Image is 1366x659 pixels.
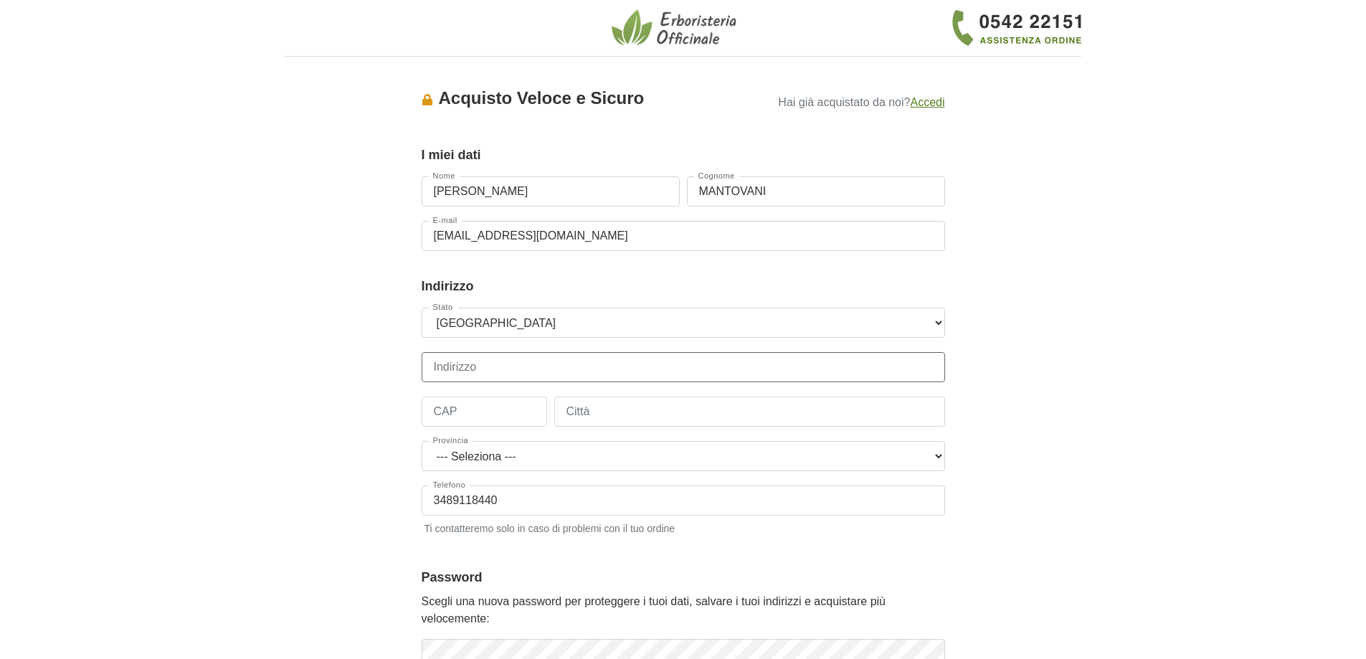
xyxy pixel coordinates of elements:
a: Accedi [910,96,944,108]
input: Nome [422,176,680,207]
label: Provincia [429,437,473,445]
label: Telefono [429,481,470,489]
input: Telefono [422,485,945,516]
input: Città [554,397,945,427]
input: E-mail [422,221,945,251]
label: Stato [429,303,457,311]
small: Ti contatteremo solo in caso di problemi con il tuo ordine [422,518,945,536]
input: CAP [422,397,547,427]
img: Erboristeria Officinale [612,9,741,47]
legend: Indirizzo [422,277,945,296]
label: E-mail [429,217,462,224]
p: Hai già acquistato da noi? [752,91,944,111]
p: Scegli una nuova password per proteggere i tuoi dati, salvare i tuoi indirizzi e acquistare più v... [422,593,945,627]
input: Cognome [687,176,945,207]
legend: I miei dati [422,146,945,165]
div: Acquisto Veloce e Sicuro [422,85,753,111]
label: Nome [429,172,460,180]
input: Indirizzo [422,352,945,382]
label: Cognome [694,172,739,180]
legend: Password [422,568,945,587]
